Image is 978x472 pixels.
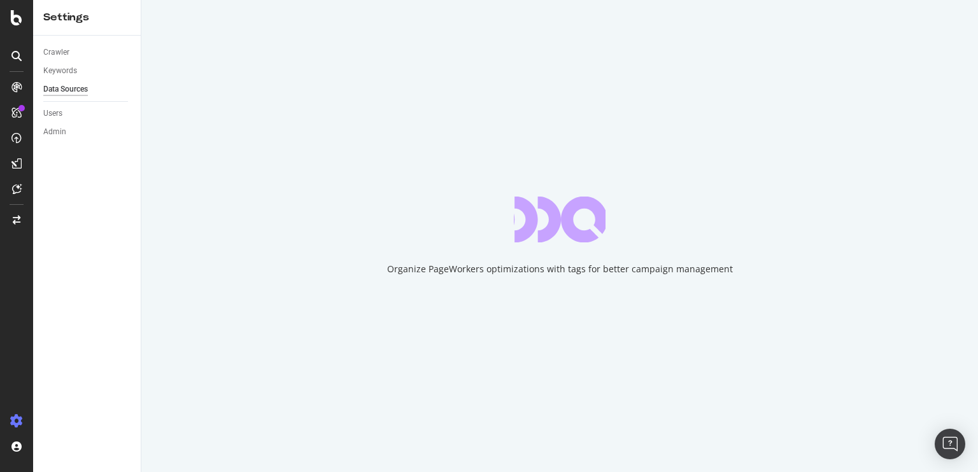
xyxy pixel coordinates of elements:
[43,83,88,96] div: Data Sources
[43,107,62,120] div: Users
[43,83,132,96] a: Data Sources
[935,429,965,459] div: Open Intercom Messenger
[43,125,132,139] a: Admin
[514,197,606,242] div: animation
[43,64,132,78] a: Keywords
[43,46,69,59] div: Crawler
[43,46,132,59] a: Crawler
[387,263,733,275] div: Organize PageWorkers optimizations with tags for better campaign management
[43,107,132,120] a: Users
[43,64,77,78] div: Keywords
[43,10,131,25] div: Settings
[43,125,66,139] div: Admin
